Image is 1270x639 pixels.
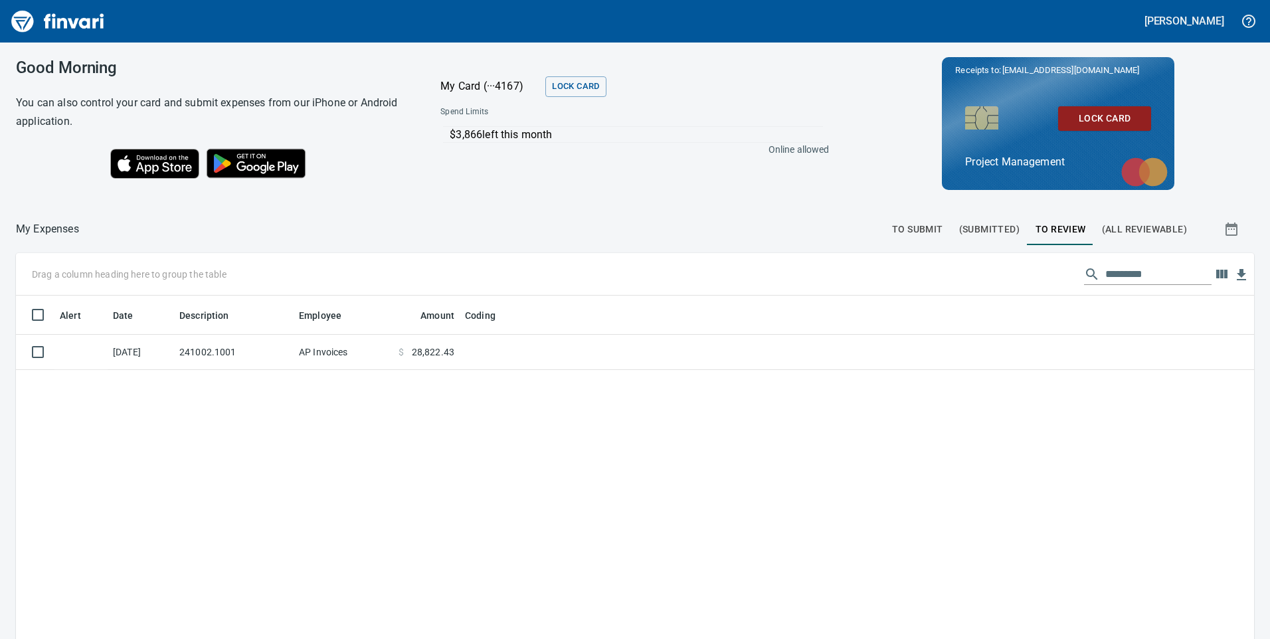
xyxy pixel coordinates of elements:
[440,78,540,94] p: My Card (···4167)
[299,308,341,323] span: Employee
[440,106,658,119] span: Spend Limits
[16,94,407,131] h6: You can also control your card and submit expenses from our iPhone or Android application.
[60,308,98,323] span: Alert
[60,308,81,323] span: Alert
[1144,14,1224,28] h5: [PERSON_NAME]
[299,308,359,323] span: Employee
[179,308,246,323] span: Description
[412,345,454,359] span: 28,822.43
[179,308,229,323] span: Description
[465,308,496,323] span: Coding
[959,221,1020,238] span: (Submitted)
[108,335,174,370] td: [DATE]
[32,268,227,281] p: Drag a column heading here to group the table
[552,79,599,94] span: Lock Card
[450,127,822,143] p: $3,866 left this month
[1115,151,1174,193] img: mastercard.svg
[420,308,454,323] span: Amount
[199,141,314,185] img: Get it on Google Play
[113,308,151,323] span: Date
[16,58,407,77] h3: Good Morning
[8,5,108,37] img: Finvari
[16,221,79,237] nav: breadcrumb
[1001,64,1140,76] span: [EMAIL_ADDRESS][DOMAIN_NAME]
[1102,221,1187,238] span: (All Reviewable)
[1069,110,1140,127] span: Lock Card
[430,143,829,156] p: Online allowed
[1231,265,1251,285] button: Download Table
[1058,106,1151,131] button: Lock Card
[399,345,404,359] span: $
[1212,213,1254,245] button: Show transactions within a particular date range
[465,308,513,323] span: Coding
[403,308,454,323] span: Amount
[892,221,943,238] span: To Submit
[965,154,1151,170] p: Project Management
[110,149,199,179] img: Download on the App Store
[174,335,294,370] td: 241002.1001
[16,221,79,237] p: My Expenses
[1212,264,1231,284] button: Choose columns to display
[545,76,606,97] button: Lock Card
[1036,221,1086,238] span: To Review
[1141,11,1227,31] button: [PERSON_NAME]
[113,308,134,323] span: Date
[955,64,1161,77] p: Receipts to:
[294,335,393,370] td: AP Invoices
